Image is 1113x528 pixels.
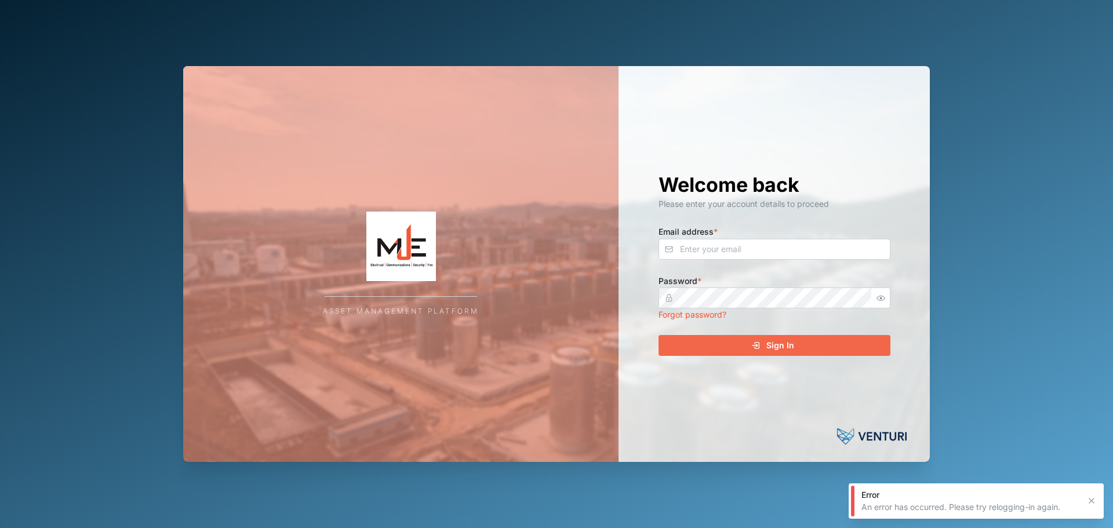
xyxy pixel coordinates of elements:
[659,309,726,319] a: Forgot password?
[659,335,890,356] button: Sign In
[285,212,517,281] img: Company Logo
[861,501,1079,513] div: An error has occurred. Please try relogging-in again.
[659,275,701,287] label: Password
[323,306,479,317] div: Asset Management Platform
[861,489,1079,501] div: Error
[837,425,907,448] img: Venturi
[659,239,890,260] input: Enter your email
[766,336,794,355] span: Sign In
[659,172,890,198] h1: Welcome back
[659,225,718,238] label: Email address
[659,198,890,210] div: Please enter your account details to proceed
